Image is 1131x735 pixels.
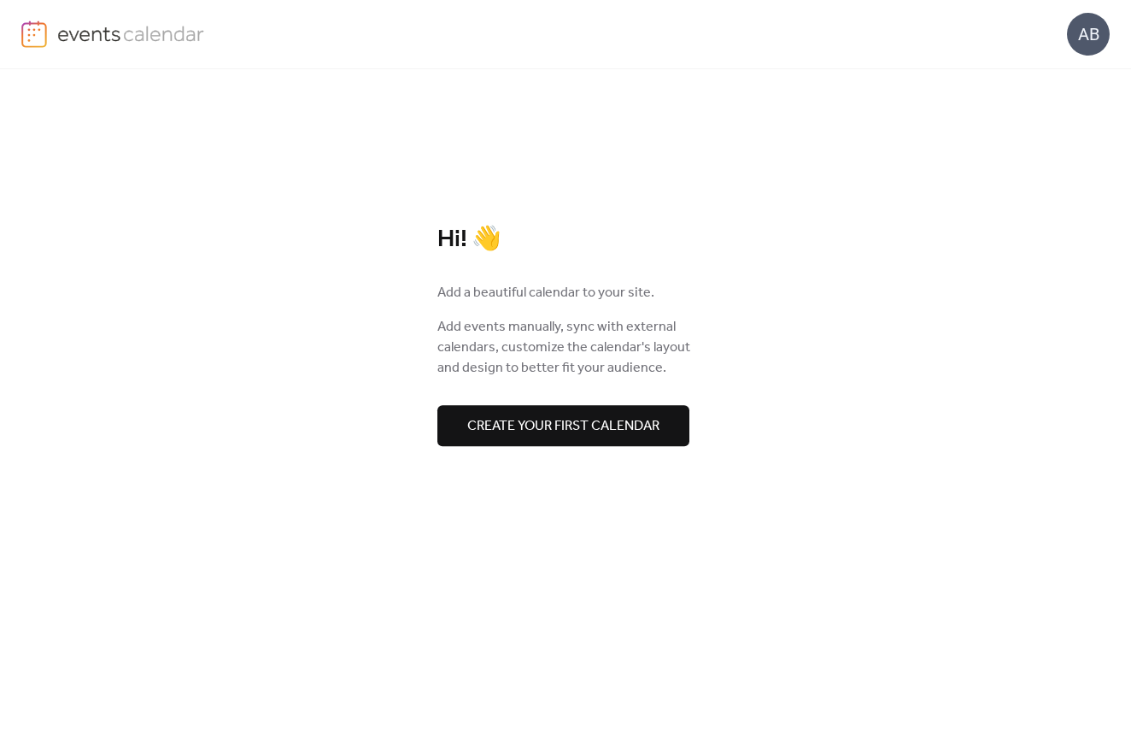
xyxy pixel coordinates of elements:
[437,283,654,303] span: Add a beautiful calendar to your site.
[437,317,694,379] span: Add events manually, sync with external calendars, customize the calendar's layout and design to ...
[467,416,659,437] span: Create your first calendar
[437,225,694,255] div: Hi! 👋
[1067,13,1110,56] div: AB
[21,21,47,48] img: logo
[57,21,205,46] img: logo-type
[437,405,689,446] button: Create your first calendar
